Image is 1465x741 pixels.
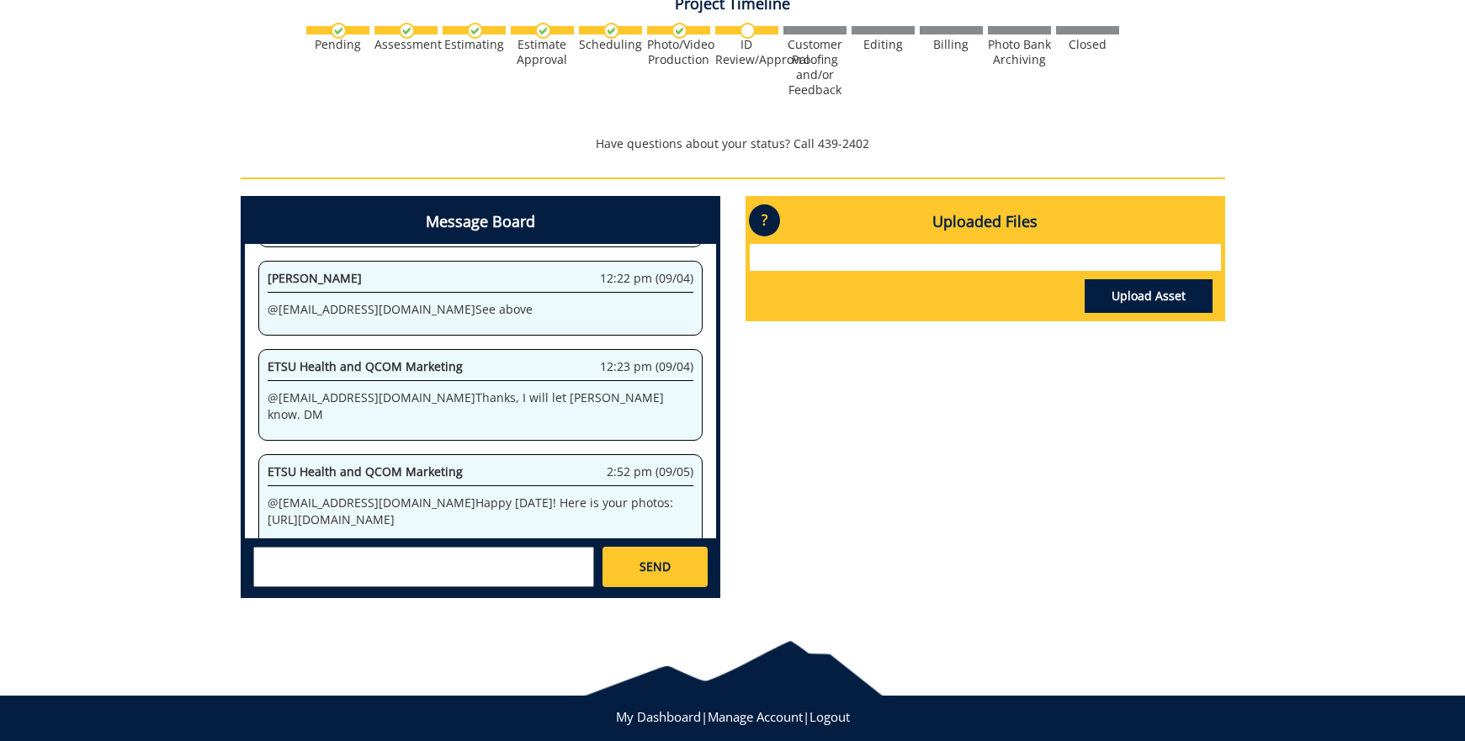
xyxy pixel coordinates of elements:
span: ETSU Health and QCOM Marketing [268,463,463,479]
a: My Dashboard [616,708,701,725]
a: Manage Account [708,708,803,725]
a: SEND [602,547,707,587]
h4: Uploaded Files [750,200,1221,244]
p: @ [EMAIL_ADDRESS][DOMAIN_NAME] See above [268,301,693,318]
p: @ [EMAIL_ADDRESS][DOMAIN_NAME] Thanks, I will let [PERSON_NAME] know. DM [268,389,693,423]
div: Estimating [443,37,506,52]
span: ETSU Health and QCOM Marketing [268,358,463,374]
p: ? [749,204,780,236]
img: checkmark [399,23,415,39]
span: [PERSON_NAME] [268,270,362,286]
div: Assessment [374,37,438,52]
p: @ [EMAIL_ADDRESS][DOMAIN_NAME] Happy [DATE]! Here is your photos: [URL][DOMAIN_NAME] [268,495,693,528]
span: 12:23 pm (09/04) [600,358,693,375]
span: 2:52 pm (09/05) [607,463,693,480]
div: Editing [852,37,915,52]
img: checkmark [603,23,619,39]
img: checkmark [331,23,347,39]
div: Photo Bank Archiving [988,37,1051,67]
div: Closed [1056,37,1119,52]
img: checkmark [535,23,551,39]
div: Estimate Approval [511,37,574,67]
p: Have questions about your status? Call 439-2402 [241,135,1225,152]
div: ID Review/Approval [715,37,778,67]
div: Customer Proofing and/or Feedback [783,37,847,98]
img: checkmark [467,23,483,39]
textarea: messageToSend [253,547,594,587]
span: SEND [640,558,671,575]
img: checkmark [671,23,687,39]
a: Logout [809,708,850,725]
h4: Message Board [245,200,716,244]
div: Pending [306,37,369,52]
div: Photo/Video Production [647,37,710,67]
a: Upload Asset [1085,279,1213,313]
span: 12:22 pm (09/04) [600,270,693,287]
img: no [740,23,756,39]
div: Billing [920,37,983,52]
div: Scheduling [579,37,642,52]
